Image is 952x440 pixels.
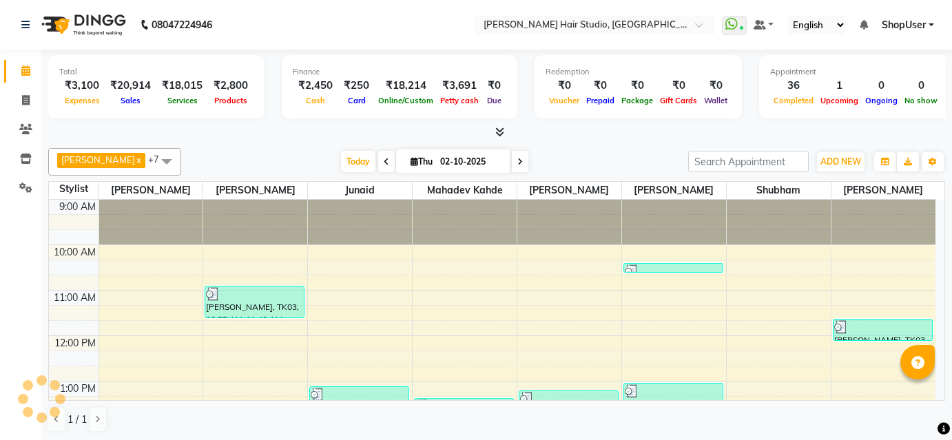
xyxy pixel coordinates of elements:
div: 11:00 AM [51,291,99,305]
div: [PERSON_NAME], TK03, 11:40 AM-12:10 PM, Waxing - Half Leg (Regular),Waxing - Under Arms (Regular) [834,319,933,340]
span: Completed [770,96,817,105]
span: Gift Cards [656,96,701,105]
div: 10:00 AM [51,245,99,260]
span: [PERSON_NAME] [831,182,935,199]
span: Cash [302,96,329,105]
span: Services [164,96,201,105]
input: 2025-10-02 [436,151,505,172]
span: ADD NEW [820,156,861,167]
span: Expenses [61,96,103,105]
span: Junaid [308,182,412,199]
span: Voucher [546,96,583,105]
div: 12:00 PM [52,336,99,350]
div: ₹0 [583,78,618,94]
div: Redemption [546,66,731,78]
div: Arsh, TK04, 01:25 PM-01:35 PM, [PERSON_NAME] Trimming (10 mins) [415,399,513,407]
span: Ongoing [862,96,901,105]
div: ₹3,691 [437,78,482,94]
span: [PERSON_NAME] [622,182,726,199]
span: Wallet [701,96,731,105]
div: ₹3,100 [59,78,105,94]
span: Today [341,151,375,172]
div: ₹0 [546,78,583,94]
span: Package [618,96,656,105]
div: 9:00 AM [56,200,99,214]
span: Thu [407,156,436,167]
div: dikshth, TK05, 01:05 PM-01:50 PM, Haircut - [DEMOGRAPHIC_DATA] (45 mins) [624,384,723,415]
span: Online/Custom [375,96,437,105]
div: 0 [901,78,941,94]
div: Stylist [49,182,99,196]
div: ₹2,800 [208,78,253,94]
div: ₹18,015 [156,78,208,94]
input: Search Appointment [688,151,809,172]
span: Card [344,96,369,105]
div: [PERSON_NAME], TK03, 10:55 AM-11:40 AM, Haircut - [DEMOGRAPHIC_DATA] (45 mins) [205,286,304,317]
span: ShopUser [882,18,926,32]
div: Appointment [770,66,941,78]
img: logo [35,6,130,44]
button: ADD NEW [817,152,865,171]
div: ₹0 [482,78,506,94]
span: [PERSON_NAME] [99,182,203,199]
span: Prepaid [583,96,618,105]
div: ₹0 [701,78,731,94]
div: ₹0 [656,78,701,94]
span: Products [211,96,251,105]
div: 1 [817,78,862,94]
span: No show [901,96,941,105]
span: Upcoming [817,96,862,105]
span: 1 / 1 [68,412,87,427]
span: Sales [117,96,144,105]
div: Total [59,66,253,78]
div: ₹18,214 [375,78,437,94]
div: manish, TK07, 01:15 PM-02:00 PM, Haircut + [PERSON_NAME] Trim ( [DEMOGRAPHIC_DATA]) (45 mins) [519,391,618,423]
div: 36 [770,78,817,94]
div: Finance [293,66,506,78]
div: ₹0 [618,78,656,94]
div: ₹2,450 [293,78,338,94]
div: ₹20,914 [105,78,156,94]
span: Due [484,96,505,105]
div: ₹250 [338,78,375,94]
span: [PERSON_NAME] [517,182,621,199]
span: +7 [148,154,169,165]
a: x [135,154,141,165]
div: 0 [862,78,901,94]
div: 1:00 PM [57,381,99,396]
span: Shubham [727,182,831,199]
span: [PERSON_NAME] [203,182,307,199]
span: Petty cash [437,96,482,105]
span: [PERSON_NAME] [61,154,135,165]
div: [PERSON_NAME], TK06, 01:10 PM-01:55 PM, Haircut + [PERSON_NAME] Trim ( [DEMOGRAPHIC_DATA]) (45 mins) [310,387,408,419]
span: Mahadev kahde [413,182,517,199]
div: [PERSON_NAME], TK01, 10:25 AM-10:35 AM, [PERSON_NAME] Trimming (10 mins) [624,264,723,272]
b: 08047224946 [152,6,212,44]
